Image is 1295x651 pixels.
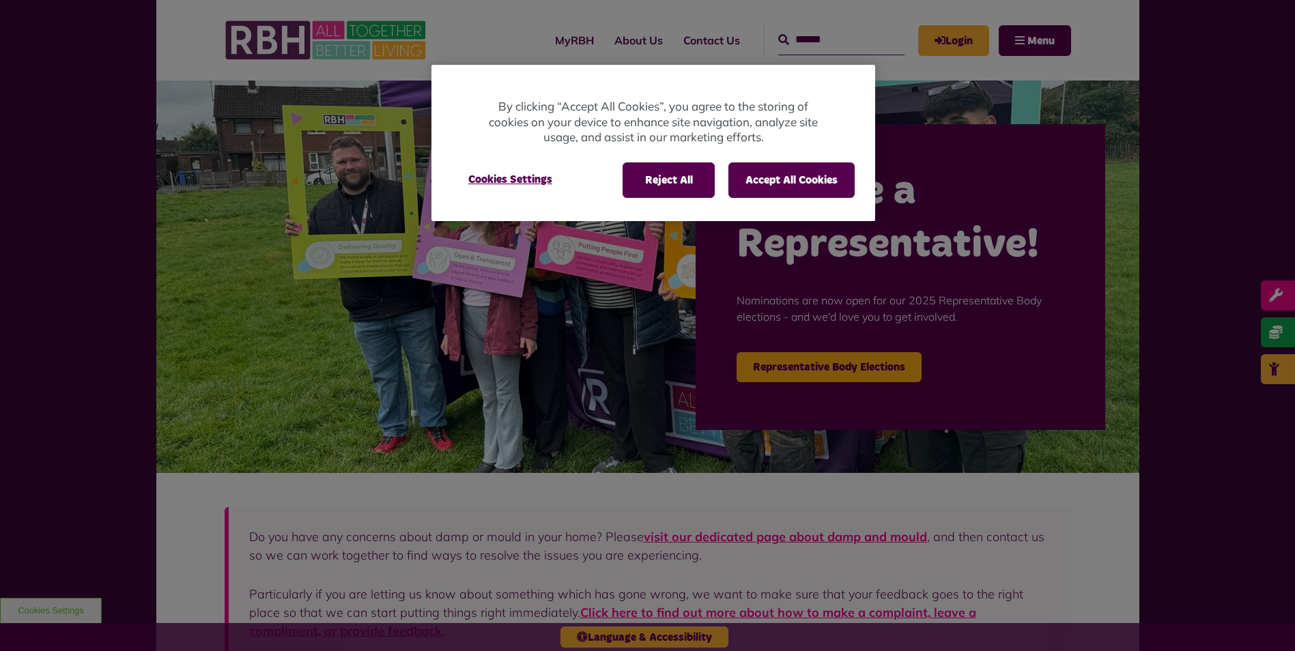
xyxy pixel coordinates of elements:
div: Cookie banner [431,65,875,221]
button: Cookies Settings [452,162,569,197]
p: By clicking “Accept All Cookies”, you agree to the storing of cookies on your device to enhance s... [486,99,821,145]
button: Accept All Cookies [728,162,855,198]
div: Privacy [431,65,875,221]
button: Reject All [623,162,715,198]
